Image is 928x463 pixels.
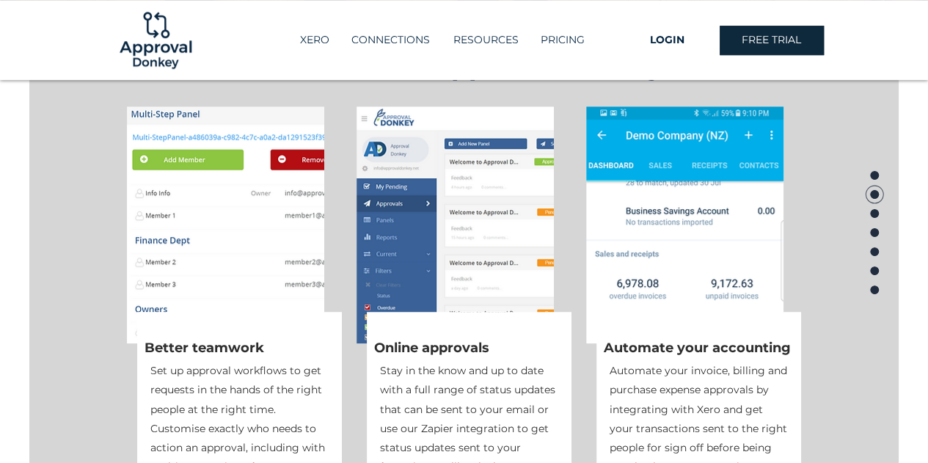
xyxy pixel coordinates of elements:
img: Screenshot_20170731-211026.png [586,106,783,343]
span: Automate your accounting [604,340,791,356]
a: XERO [288,28,340,52]
nav: Site [269,28,615,52]
p: CONNECTIONS [344,28,437,52]
nav: Page [864,166,885,298]
a: PRICING [529,28,596,52]
p: PRICING [533,28,592,52]
div: RESOURCES [442,28,529,52]
a: FREE TRIAL [720,26,824,55]
img: Step Panel Members.PNG [127,106,324,343]
a: LOGIN [615,26,720,55]
p: XERO [293,28,337,52]
span: Better teamwork [145,340,264,356]
a: CONNECTIONS [340,28,442,52]
span: Online approvals [374,340,489,356]
img: Dashboard info_ad.net.PNG [357,106,554,343]
span: FREE TRIAL [742,33,801,48]
span: LOGIN [650,33,684,48]
img: Logo-01.png [116,1,195,80]
p: RESOURCES [446,28,526,52]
